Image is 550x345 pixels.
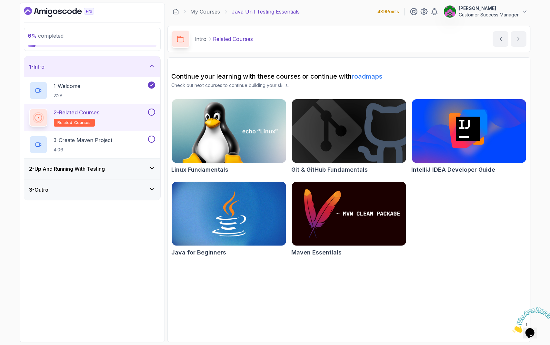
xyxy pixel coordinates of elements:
[412,99,526,174] a: IntelliJ IDEA Developer Guide cardIntelliJ IDEA Developer Guide
[29,63,45,71] h3: 1 - Intro
[3,3,43,28] img: Chat attention grabber
[54,147,113,153] p: 4:06
[172,182,286,245] img: Java for Beginners card
[459,12,519,18] p: Customer Success Manager
[54,109,100,116] p: 2 - Related Courses
[511,31,526,47] button: next content
[292,99,406,163] img: Git & GitHub Fundamentals card
[29,81,155,100] button: 1-Welcome2:28
[292,165,368,174] h2: Git & GitHub Fundamentals
[172,99,286,163] img: Linux Fundamentals card
[28,33,37,39] span: 6 %
[459,5,519,12] p: [PERSON_NAME]
[24,7,109,17] a: Dashboard
[172,181,286,257] a: Java for Beginners cardJava for Beginners
[232,8,300,15] p: Java Unit Testing Essentials
[444,5,528,18] button: user profile image[PERSON_NAME]Customer Success Manager
[54,92,81,99] p: 2:28
[3,3,5,8] span: 1
[412,99,526,163] img: IntelliJ IDEA Developer Guide card
[510,305,550,335] iframe: chat widget
[24,158,160,179] button: 2-Up And Running With Testing
[54,136,113,144] p: 3 - Create Maven Project
[172,248,226,257] h2: Java for Beginners
[172,99,286,174] a: Linux Fundamentals cardLinux Fundamentals
[493,31,508,47] button: previous content
[292,248,342,257] h2: Maven Essentials
[352,72,383,80] a: roadmaps
[24,56,160,77] button: 1-Intro
[29,109,155,127] button: 2-Related Coursesrelated-courses
[24,179,160,200] button: 3-Outro
[29,186,49,194] h3: 3 - Outro
[58,120,91,125] span: related-courses
[172,82,526,89] p: Check out next courses to continue building your skills.
[412,165,495,174] h2: IntelliJ IDEA Developer Guide
[172,165,229,174] h2: Linux Fundamentals
[292,181,406,257] a: Maven Essentials cardMaven Essentials
[29,136,155,154] button: 3-Create Maven Project4:06
[292,182,406,245] img: Maven Essentials card
[378,8,399,15] p: 489 Points
[195,35,207,43] p: Intro
[29,165,105,173] h3: 2 - Up And Running With Testing
[54,82,81,90] p: 1 - Welcome
[213,35,253,43] p: Related Courses
[173,8,179,15] a: Dashboard
[172,72,526,81] h2: Continue your learning with these courses or continue with
[28,33,64,39] span: completed
[444,5,456,18] img: user profile image
[191,8,220,15] a: My Courses
[292,99,406,174] a: Git & GitHub Fundamentals cardGit & GitHub Fundamentals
